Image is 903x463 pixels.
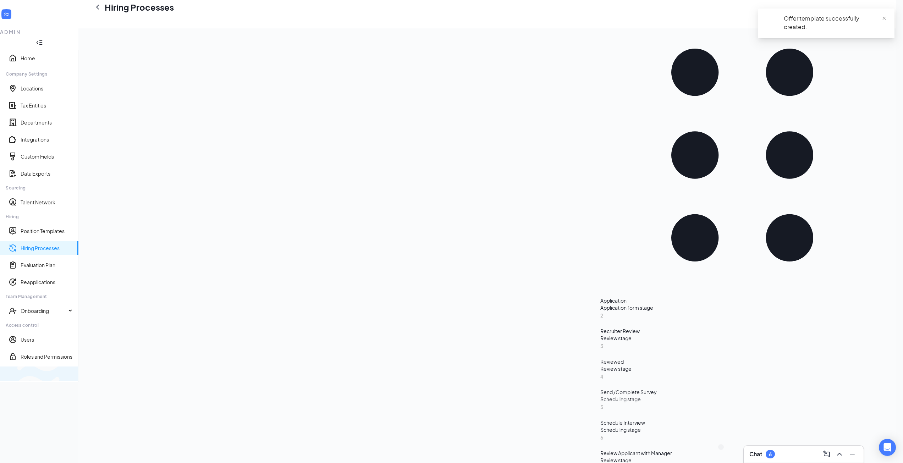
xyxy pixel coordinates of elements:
[600,335,884,342] div: Review stage
[6,185,72,191] div: Sourcing
[822,450,831,458] svg: ComposeMessage
[600,358,884,365] div: Reviewed
[6,322,72,328] div: Access control
[21,55,73,62] a: Home
[821,448,832,460] button: ComposeMessage
[21,153,73,160] a: Custom Fields
[21,119,73,126] a: Departments
[21,279,73,286] a: Reapplications
[21,199,73,206] a: Talent Network
[600,311,884,320] span: 2
[600,304,884,311] div: Application form stage
[600,388,884,396] div: Send /Complete Survey
[600,403,884,411] span: 5
[21,136,73,143] a: Integrations
[9,307,17,315] svg: UserCheck
[600,365,884,372] div: Review stage
[600,327,884,335] div: Recruiter Review
[600,297,884,304] div: Application
[93,3,102,11] svg: ChevronLeft
[9,344,68,403] svg: WorkstreamLogo
[600,396,884,403] div: Scheduling stage
[834,448,845,460] button: ChevronUp
[600,342,884,350] span: 3
[769,451,772,457] div: 6
[600,372,884,381] span: 4
[21,307,66,314] div: Onboarding
[3,11,10,18] svg: WorkstreamLogo
[21,261,73,269] a: Evaluation Plan
[6,214,72,220] div: Hiring
[835,450,844,458] svg: ChevronUp
[879,439,896,456] div: Open Intercom Messenger
[6,293,72,299] div: Team Management
[600,426,884,433] div: Scheduling stage
[21,244,73,252] a: Hiring Processes
[6,71,72,77] div: Company Settings
[600,13,884,297] svg: Drag
[21,102,73,109] a: Tax Entities
[784,14,886,31] div: Offer template successfully created.
[600,433,884,442] span: 6
[105,1,174,13] h1: Hiring Processes
[21,336,73,343] a: Users
[21,227,73,235] a: Position Templates
[847,448,858,460] button: Minimize
[882,16,887,21] span: close
[600,419,884,426] div: Schedule Interview
[600,450,884,457] div: Review Applicant with Manager
[749,450,762,458] h3: Chat
[848,450,857,458] svg: Minimize
[21,170,73,177] a: Data Exports
[21,85,73,92] a: Locations
[21,353,73,360] a: Roles and Permissions
[36,39,43,46] svg: Collapse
